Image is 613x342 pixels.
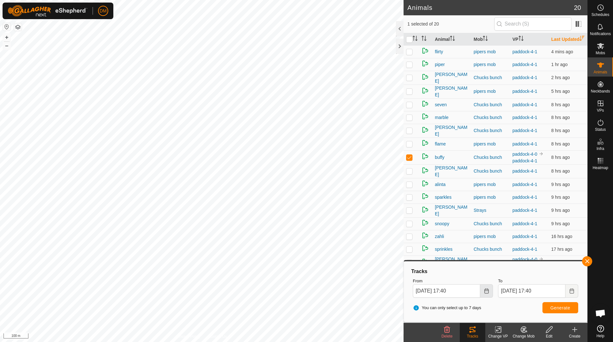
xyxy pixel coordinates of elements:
img: returning on [421,258,429,265]
span: marble [435,114,449,121]
img: returning on [421,219,429,227]
span: 20 Sept 2025, 9:06 am [551,168,570,174]
label: To [498,278,578,284]
span: 20 Sept 2025, 1:06 am [551,234,572,239]
span: 20 Sept 2025, 3:36 pm [551,75,570,80]
a: paddock-4-1 [512,75,537,80]
a: paddock-4-1 [512,182,537,187]
div: Change Mob [511,333,536,339]
img: to [539,256,544,262]
div: Chucks bunch [474,114,508,121]
span: [PERSON_NAME] [435,204,469,217]
img: returning on [421,73,429,81]
a: paddock-4-0 [512,152,537,157]
span: 20 Sept 2025, 8:36 am [551,195,570,200]
a: paddock-4-1 [512,49,537,54]
span: zahli [435,233,444,240]
a: paddock-4-1 [512,247,537,252]
span: Mobs [596,51,605,55]
span: 20 Sept 2025, 8:06 am [551,208,570,213]
div: Chucks bunch [474,127,508,134]
p-sorticon: Activate to sort [421,37,427,42]
span: [PERSON_NAME] [435,71,469,85]
img: returning on [421,152,429,160]
a: paddock-4-1 [512,195,537,200]
a: Help [588,323,613,340]
span: 1 selected of 20 [407,21,494,27]
span: [PERSON_NAME] [435,85,469,98]
div: pipers mob [474,141,508,147]
div: Strays [474,207,508,214]
div: Tracks [410,268,581,275]
a: Contact Us [208,334,227,339]
img: returning on [421,244,429,252]
div: Change VP [485,333,511,339]
span: Delete [442,334,453,338]
div: Chucks bunch [474,246,508,253]
a: paddock-4-1 [512,89,537,94]
span: 20 Sept 2025, 5:36 pm [551,49,573,54]
th: VP [510,33,549,46]
a: paddock-4-1 [512,62,537,67]
div: Chucks bunch [474,168,508,175]
span: snoopy [435,220,449,227]
img: returning on [421,167,429,174]
span: DM [100,8,107,14]
img: returning on [421,113,429,120]
div: Open chat [591,304,610,323]
a: paddock-4-1 [512,128,537,133]
button: Reset Map [3,23,11,31]
span: 20 Sept 2025, 8:36 am [551,182,570,187]
span: You can only select up to 7 days [413,305,481,311]
span: 20 Sept 2025, 9:39 am [551,102,570,107]
div: Chucks bunch [474,220,508,227]
a: paddock-4-1 [512,208,537,213]
span: Status [595,128,606,131]
img: Gallagher Logo [8,5,87,17]
div: Tracks [460,333,485,339]
span: Schedules [591,13,609,17]
span: alinta [435,181,445,188]
div: Chucks bunch [474,154,508,161]
button: Map Layers [14,23,22,31]
label: From [413,278,493,284]
a: paddock-4-1 [512,234,537,239]
button: Choose Date [565,284,578,298]
span: buffy [435,154,444,161]
th: Mob [471,33,510,46]
p-sorticon: Activate to sort [483,37,488,42]
div: Create [562,333,587,339]
span: 20 Sept 2025, 12:36 pm [551,89,570,94]
div: pipers mob [474,181,508,188]
div: pipers mob [474,194,508,201]
img: returning on [421,47,429,55]
span: sparkles [435,194,451,201]
a: paddock-4-1 [512,141,537,146]
span: 20 Sept 2025, 12:06 am [551,247,572,252]
span: flirty [435,48,443,55]
img: to [539,151,544,156]
a: paddock-4-0 [512,257,537,262]
span: [PERSON_NAME] [435,165,469,178]
img: returning on [421,180,429,187]
span: flame [435,141,446,147]
span: Infra [596,147,604,151]
img: returning on [421,126,429,134]
button: Choose Date [480,284,493,298]
span: 20 Sept 2025, 9:06 am [551,141,570,146]
span: sprinkles [435,246,452,253]
a: Privacy Policy [177,334,201,339]
span: Heatmap [593,166,608,170]
a: paddock-4-1 [512,102,537,107]
span: Generate [550,305,570,310]
img: returning on [421,87,429,94]
th: Animal [432,33,471,46]
span: Notifications [590,32,611,36]
h2: Animals [407,4,574,11]
button: Generate [542,302,578,313]
div: pipers mob [474,233,508,240]
span: [PERSON_NAME] [435,256,469,269]
th: Last Updated [549,33,588,46]
span: Neckbands [591,89,610,93]
a: paddock-4-1 [512,115,537,120]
